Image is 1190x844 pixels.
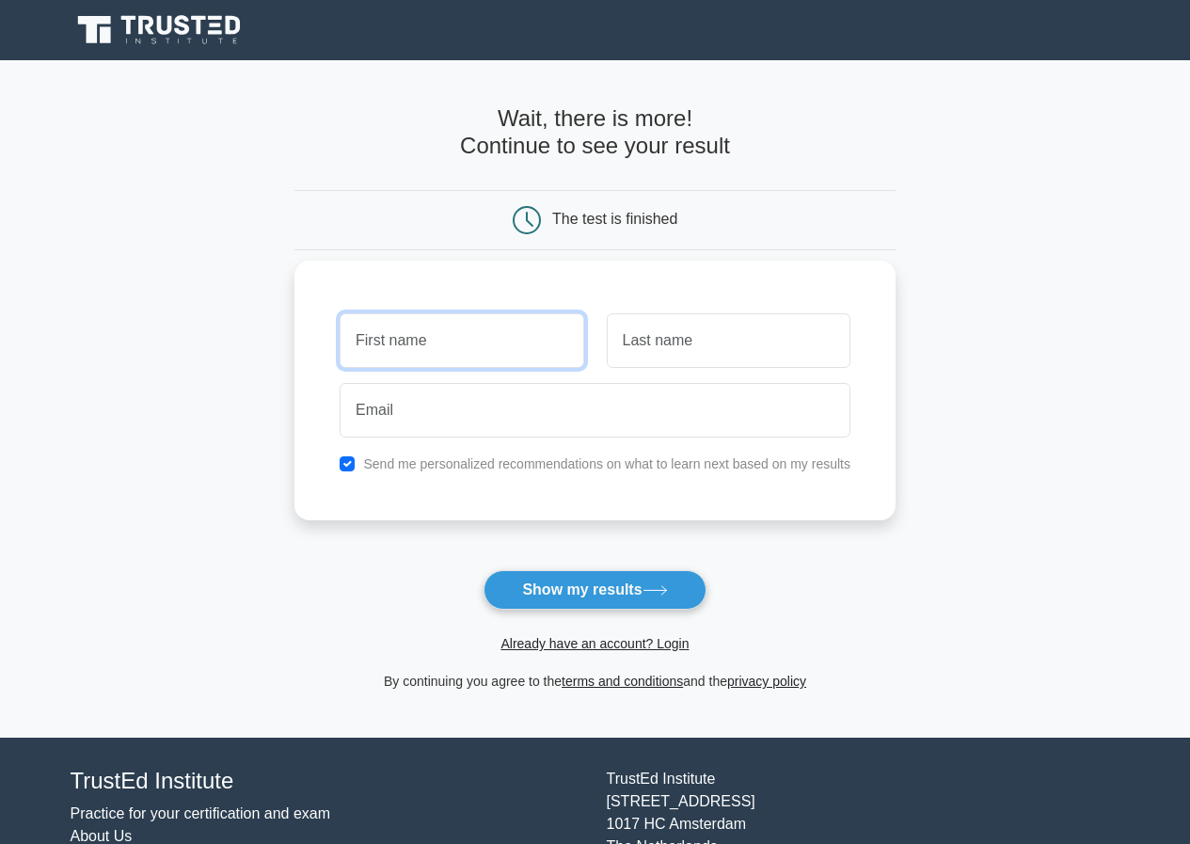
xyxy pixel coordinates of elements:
input: First name [340,313,583,368]
a: terms and conditions [562,674,683,689]
a: About Us [71,828,133,844]
div: The test is finished [552,211,677,227]
input: Last name [607,313,850,368]
label: Send me personalized recommendations on what to learn next based on my results [363,456,850,471]
a: Practice for your certification and exam [71,805,331,821]
h4: TrustEd Institute [71,768,584,795]
a: privacy policy [727,674,806,689]
h4: Wait, there is more! Continue to see your result [294,105,896,160]
button: Show my results [484,570,706,610]
input: Email [340,383,850,438]
div: By continuing you agree to the and the [283,670,907,693]
a: Already have an account? Login [500,636,689,651]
